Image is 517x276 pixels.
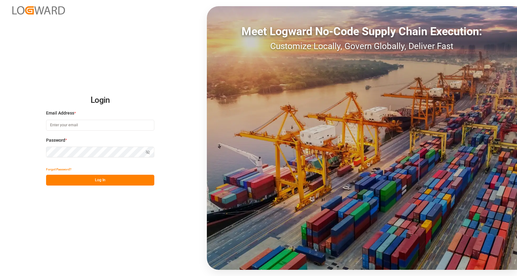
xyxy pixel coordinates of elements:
[46,110,74,116] span: Email Address
[46,164,71,175] button: Forgot Password?
[46,90,154,110] h2: Login
[46,120,154,131] input: Enter your email
[46,137,65,144] span: Password
[46,175,154,186] button: Log In
[207,40,517,53] div: Customize Locally, Govern Globally, Deliver Fast
[207,23,517,40] div: Meet Logward No-Code Supply Chain Execution:
[12,6,65,15] img: Logward_new_orange.png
